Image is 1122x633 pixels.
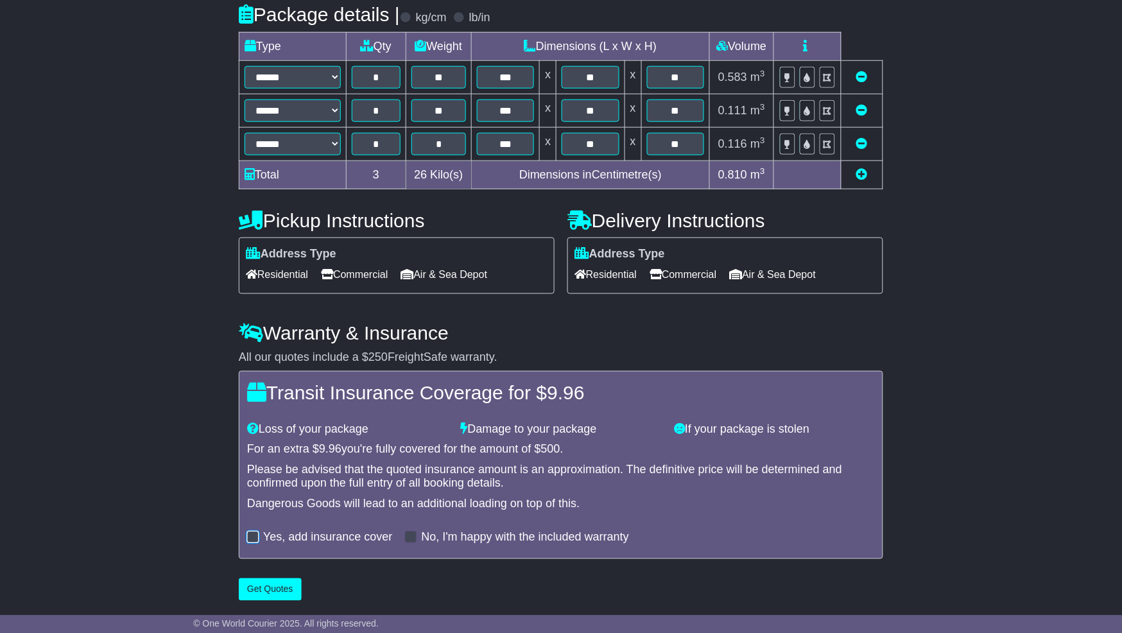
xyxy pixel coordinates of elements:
[760,135,765,145] sup: 3
[718,137,747,150] span: 0.116
[193,618,379,629] span: © One World Courier 2025. All rights reserved.
[574,247,665,261] label: Address Type
[856,104,868,117] a: Remove this item
[263,531,392,545] label: Yes, add insurance cover
[750,137,765,150] span: m
[401,264,488,284] span: Air & Sea Depot
[347,161,406,189] td: 3
[472,161,710,189] td: Dimensions in Centimetre(s)
[472,32,710,60] td: Dimensions (L x W x H)
[718,104,747,117] span: 0.111
[239,351,883,365] div: All our quotes include a $ FreightSafe warranty.
[547,383,584,404] span: 9.96
[856,137,868,150] a: Remove this item
[319,443,341,456] span: 9.96
[574,264,637,284] span: Residential
[247,464,875,491] div: Please be advised that the quoted insurance amount is an approximation. The definitive price will...
[625,94,641,127] td: x
[730,264,816,284] span: Air & Sea Depot
[540,60,557,94] td: x
[239,323,883,344] h4: Warranty & Insurance
[421,531,629,545] label: No, I'm happy with the included warranty
[856,168,868,181] a: Add new item
[718,71,747,83] span: 0.583
[856,71,868,83] a: Remove this item
[668,423,881,437] div: If your package is stolen
[540,94,557,127] td: x
[625,60,641,94] td: x
[709,32,773,60] td: Volume
[368,351,388,364] span: 250
[750,168,765,181] span: m
[760,102,765,112] sup: 3
[239,578,302,601] button: Get Quotes
[718,168,747,181] span: 0.810
[406,32,472,60] td: Weight
[347,32,406,60] td: Qty
[760,166,765,176] sup: 3
[760,69,765,78] sup: 3
[414,168,427,181] span: 26
[247,383,875,404] h4: Transit Insurance Coverage for $
[650,264,716,284] span: Commercial
[541,443,560,456] span: 500
[321,264,388,284] span: Commercial
[246,264,308,284] span: Residential
[246,247,336,261] label: Address Type
[469,11,490,25] label: lb/in
[247,498,875,512] div: Dangerous Goods will lead to an additional loading on top of this.
[625,128,641,161] td: x
[406,161,472,189] td: Kilo(s)
[750,104,765,117] span: m
[540,128,557,161] td: x
[247,443,875,457] div: For an extra $ you're fully covered for the amount of $ .
[567,210,883,231] h4: Delivery Instructions
[416,11,447,25] label: kg/cm
[239,161,347,189] td: Total
[241,423,454,437] div: Loss of your package
[454,423,668,437] div: Damage to your package
[239,4,400,25] h4: Package details |
[750,71,765,83] span: m
[239,210,555,231] h4: Pickup Instructions
[239,32,347,60] td: Type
